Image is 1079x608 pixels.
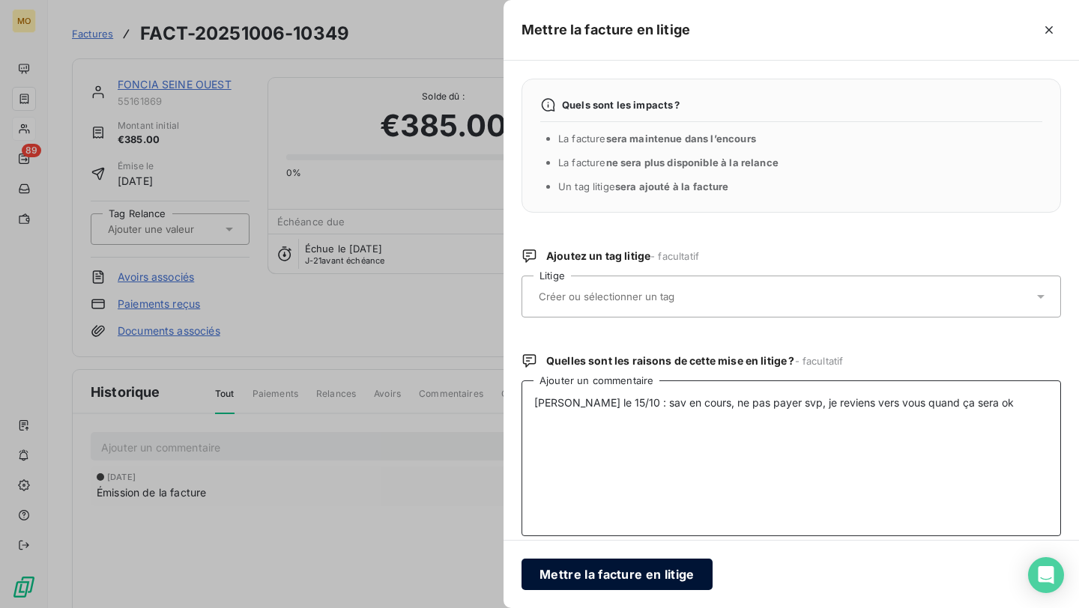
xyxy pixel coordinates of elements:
[650,250,699,262] span: - facultatif
[1028,557,1064,593] div: Open Intercom Messenger
[795,355,844,367] span: - facultatif
[546,249,699,264] span: Ajoutez un tag litige
[606,133,756,145] span: sera maintenue dans l’encours
[522,559,713,590] button: Mettre la facture en litige
[562,99,680,111] span: Quels sont les impacts ?
[606,156,779,168] span: ne sera plus disponible à la relance
[522,380,1061,536] textarea: [PERSON_NAME] le 15/10 : sav en cours, ne pas payer svp, je reviens vers vous quand ça sera ok
[558,156,779,168] span: La facture
[615,180,729,192] span: sera ajouté à la facture
[522,19,690,40] h5: Mettre la facture en litige
[537,290,755,303] input: Créer ou sélectionner un tag
[558,180,729,192] span: Un tag litige
[558,133,756,145] span: La facture
[546,353,843,368] span: Quelles sont les raisons de cette mise en litige ?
